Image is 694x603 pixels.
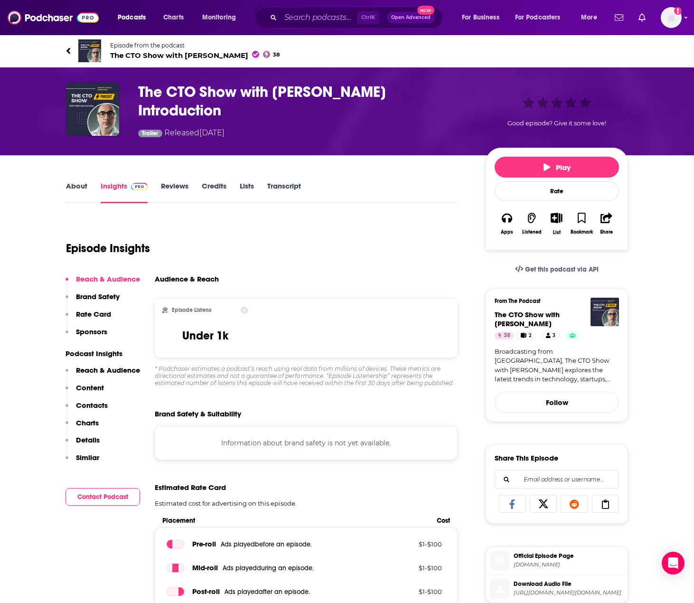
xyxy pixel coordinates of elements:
[76,366,140,375] p: Reach & Audience
[561,495,588,513] a: Share on Reddit
[490,579,624,599] a: Download Audio File[URL][DOMAIN_NAME][DOMAIN_NAME]
[66,453,99,471] button: Similar
[101,181,148,203] a: InsightsPodchaser Pro
[281,10,357,25] input: Search podcasts, credits, & more...
[522,229,542,235] div: Listened
[515,11,561,24] span: For Podcasters
[66,383,104,401] button: Content
[635,9,649,26] a: Show notifications dropdown
[553,331,555,340] span: 3
[66,435,100,453] button: Details
[110,42,280,49] span: Episode from the podcast
[498,495,526,513] a: Share on Facebook
[525,265,599,273] span: Get this podcast via API
[138,83,470,120] h3: The CTO Show with Mehmet Introduction
[661,7,682,28] button: Show profile menu
[8,9,99,27] img: Podchaser - Follow, Share and Rate Podcasts
[162,517,429,525] span: Placement
[495,157,619,178] button: Play
[569,207,594,241] button: Bookmark
[544,163,571,172] span: Play
[192,587,220,596] span: Post -roll
[503,471,611,489] input: Email address or username...
[155,483,226,492] span: Estimated Rate Card
[516,332,536,339] a: 2
[391,15,431,20] span: Open Advanced
[380,540,442,548] p: $ 1 - $ 100
[495,298,611,304] h3: From The Podcast
[66,181,87,203] a: About
[507,258,606,281] a: Get this podcast via API
[495,453,558,462] h3: Share This Episode
[501,229,513,235] div: Apps
[553,229,561,236] div: List
[263,7,452,28] div: Search podcasts, credits, & more...
[161,181,188,203] a: Reviews
[662,552,685,575] div: Open Intercom Messenger
[76,274,140,283] p: Reach & Audience
[267,181,301,203] a: Transcript
[387,12,435,23] button: Open AdvancedNew
[155,426,458,460] div: Information about brand safety is not yet available.
[437,517,450,525] span: Cost
[542,332,560,339] a: 3
[581,11,597,24] span: More
[514,561,624,568] span: podcasters.spotify.com
[76,453,99,462] p: Similar
[182,329,228,343] h3: Under 1k
[495,310,560,328] a: The CTO Show with Mehmet Gonullu
[240,181,254,203] a: Lists
[66,418,99,436] button: Charts
[66,83,119,136] img: The CTO Show with Mehmet Introduction
[66,39,628,62] a: The CTO Show with Mehmet GonulluEpisode from the podcastThe CTO Show with [PERSON_NAME]38
[157,10,189,25] a: Charts
[76,310,111,319] p: Rate Card
[462,11,499,24] span: For Business
[600,229,613,235] div: Share
[66,366,140,383] button: Reach & Audience
[495,310,560,328] span: The CTO Show with [PERSON_NAME]
[591,298,619,326] a: The CTO Show with Mehmet Gonullu
[76,292,120,301] p: Brand Safety
[674,7,682,15] svg: Add a profile image
[202,11,236,24] span: Monitoring
[66,401,108,418] button: Contacts
[78,39,101,62] img: The CTO Show with Mehmet Gonullu
[592,495,619,513] a: Copy Link
[66,310,111,327] button: Rate Card
[495,392,619,413] button: Follow
[519,207,544,241] button: Listened
[455,10,511,25] button: open menu
[66,488,140,506] button: Contact Podcast
[111,10,158,25] button: open menu
[192,539,216,548] span: Pre -roll
[514,589,624,596] span: https://anchor.fm/s/9cb7446c/podcast/play/63377869/https%3A%2F%2Fd3ctxlq1ktw2nl.cloudfront.net%2F...
[138,127,225,140] div: Released [DATE]
[163,11,184,24] span: Charts
[66,292,120,310] button: Brand Safety
[76,435,100,444] p: Details
[155,365,458,386] div: * Podchaser estimates a podcast’s reach using real data from millions of devices. These metrics a...
[594,207,619,241] button: Share
[76,327,107,336] p: Sponsors
[66,241,150,255] h1: Episode Insights
[273,53,280,57] span: 38
[155,499,458,507] p: Estimated cost for advertising on this episode.
[66,349,140,358] p: Podcast Insights
[544,207,569,241] div: Show More ButtonList
[495,347,619,384] a: Broadcasting from [GEOGRAPHIC_DATA], The CTO Show with [PERSON_NAME] explores the latest trends i...
[514,580,624,588] span: Download Audio File
[76,401,108,410] p: Contacts
[192,563,218,572] span: Mid -roll
[661,7,682,28] img: User Profile
[509,10,574,25] button: open menu
[571,229,593,235] div: Bookmark
[223,564,314,572] span: Ads played during an episode .
[172,307,211,313] h2: Episode Listens
[530,495,557,513] a: Share on X/Twitter
[507,120,606,127] span: Good episode? Give it some love!
[221,540,312,548] span: Ads played before an episode .
[225,588,310,596] span: Ads played after an episode .
[495,332,514,339] a: 38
